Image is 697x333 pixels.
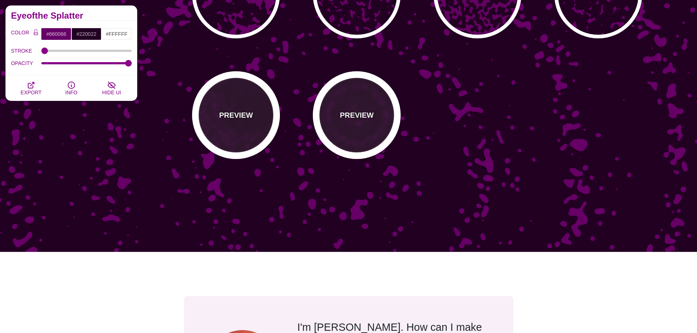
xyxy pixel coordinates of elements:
label: OPACITY [11,58,41,68]
span: EXPORT [20,90,41,95]
button: PREVIEWPurple rings of splatter [313,71,401,159]
p: PREVIEW [340,110,374,121]
span: HIDE UI [102,90,121,95]
button: INFO [51,75,91,101]
label: STROKE [11,46,41,56]
button: Color Lock [30,28,41,38]
button: EXPORT [11,75,51,101]
p: PREVIEW [219,110,253,121]
button: PREVIEWPurple reverse splatter away from center texture [192,71,280,159]
button: HIDE UI [91,75,132,101]
label: COLOR [11,28,30,40]
span: INFO [65,90,77,95]
h2: Eyeofthe Splatter [11,13,132,19]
